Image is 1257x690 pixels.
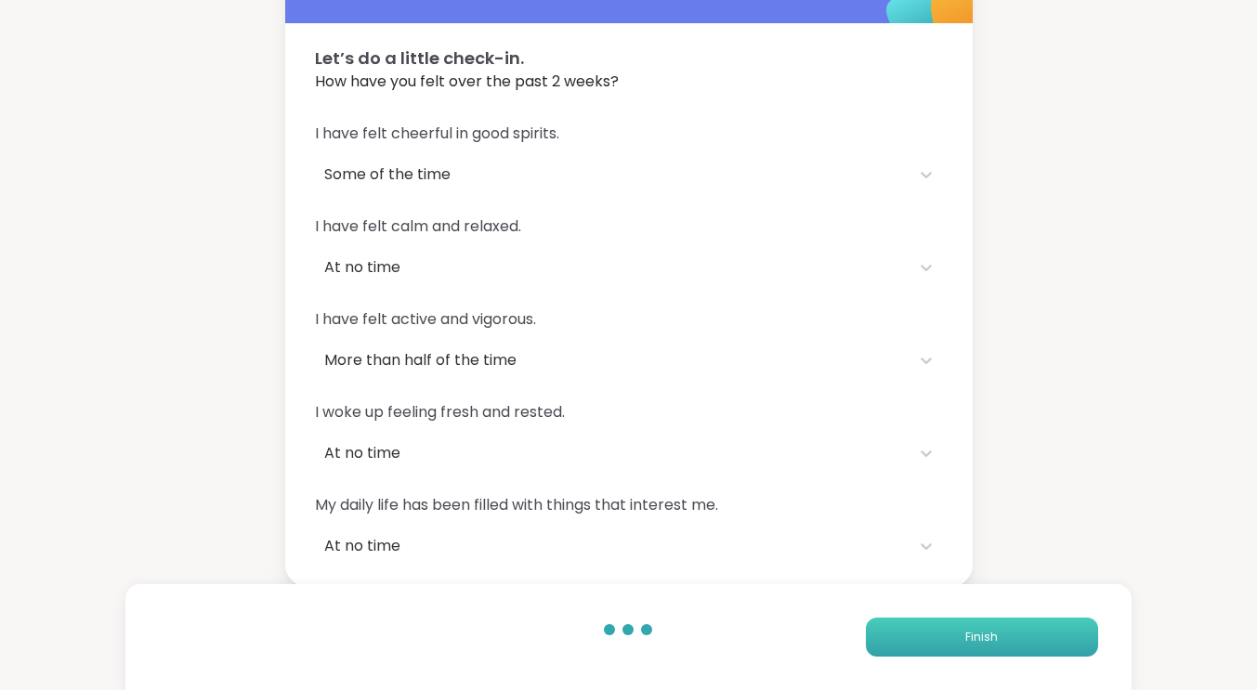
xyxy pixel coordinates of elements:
span: How have you felt over the past 2 weeks? [315,71,943,93]
span: My daily life has been filled with things that interest me. [315,494,943,516]
div: At no time [324,442,900,464]
button: Finish [866,618,1098,657]
span: I have felt cheerful in good spirits. [315,123,943,145]
div: More than half of the time [324,349,900,371]
div: At no time [324,535,900,557]
span: Let’s do a little check-in. [315,46,943,71]
span: I woke up feeling fresh and rested. [315,401,943,423]
span: Finish [965,629,998,645]
span: I have felt calm and relaxed. [315,215,943,238]
span: I have felt active and vigorous. [315,308,943,331]
div: Some of the time [324,163,900,186]
div: At no time [324,256,900,279]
